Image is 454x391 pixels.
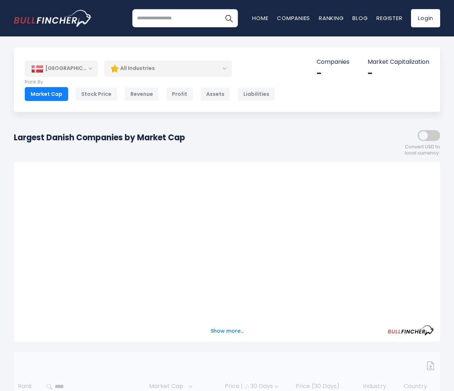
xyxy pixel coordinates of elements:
[317,58,349,66] p: Companies
[25,60,98,77] div: [GEOGRAPHIC_DATA]
[368,68,429,79] div: -
[238,87,275,101] div: Liabilities
[252,14,268,22] a: Home
[14,132,185,144] h1: Largest Danish Companies by Market Cap
[376,14,402,22] a: Register
[206,325,248,337] button: Show more...
[220,9,238,27] button: Search
[14,10,92,27] a: Go to homepage
[25,79,275,85] p: Rank By
[319,14,344,22] a: Ranking
[166,87,193,101] div: Profit
[405,144,440,156] span: Convert USD to local currency
[352,14,368,22] a: Blog
[277,14,310,22] a: Companies
[104,60,232,77] div: All Industries
[411,9,440,27] a: Login
[75,87,117,101] div: Stock Price
[200,87,230,101] div: Assets
[368,58,429,66] p: Market Capitalization
[25,87,68,101] div: Market Cap
[14,10,92,27] img: bullfincher logo
[125,87,159,101] div: Revenue
[317,68,349,79] div: -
